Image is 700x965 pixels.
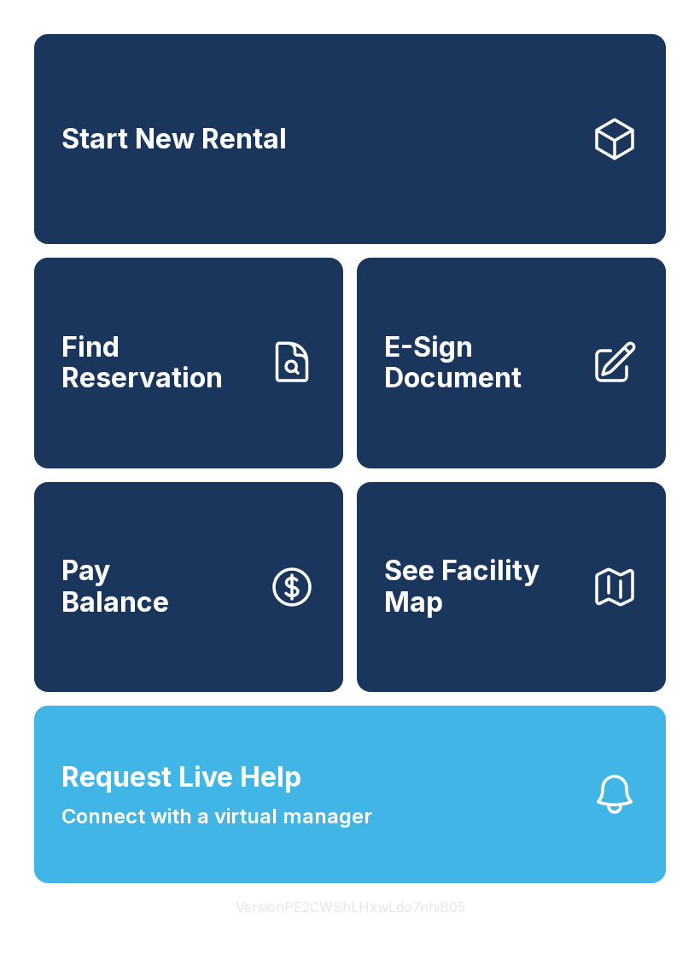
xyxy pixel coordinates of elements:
span: Find Reservation [61,332,254,394]
a: Find Reservation [34,258,343,468]
span: Start New Rental [61,124,287,155]
span: Connect with a virtual manager [61,801,372,832]
a: Start New Rental [34,34,666,244]
span: E-Sign Document [384,332,577,394]
a: PayBalance [34,482,343,692]
button: Request Live HelpConnect with a virtual manager [34,706,666,883]
button: See Facility Map [357,482,666,692]
span: Pay Balance [61,555,169,618]
span: Request Live Help [61,757,301,798]
button: VersionPE2CWShLHxwLdo7nhiB05 [222,883,479,931]
a: E-Sign Document [357,258,666,468]
span: See Facility Map [384,555,577,618]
